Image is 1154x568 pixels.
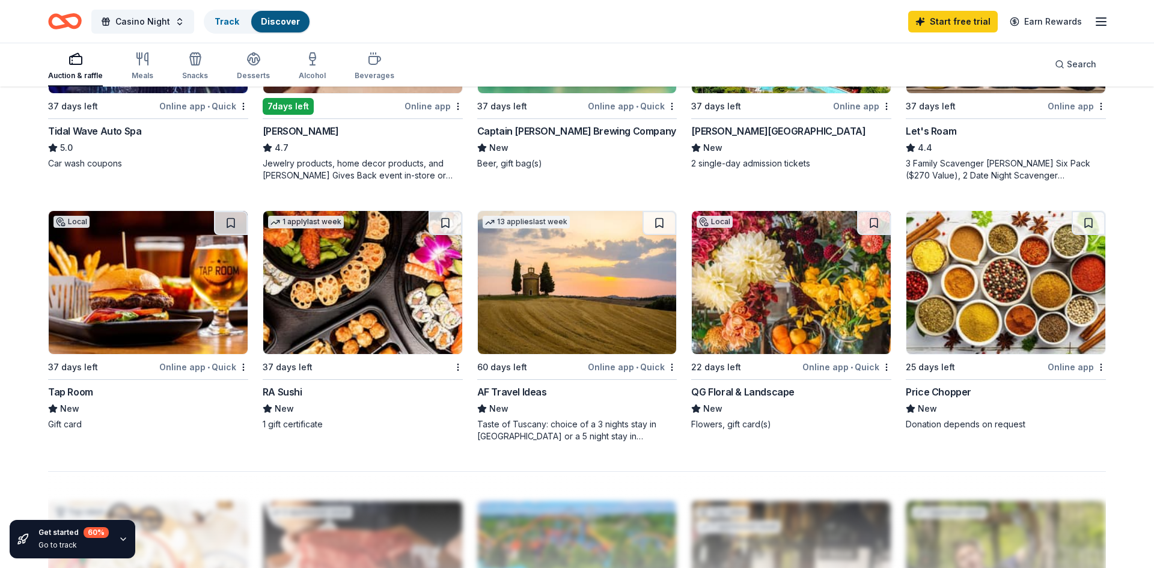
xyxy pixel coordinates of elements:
[48,385,93,399] div: Tap Room
[215,16,239,26] a: Track
[60,402,79,416] span: New
[60,141,73,155] span: 5.0
[588,99,677,114] div: Online app Quick
[48,360,98,374] div: 37 days left
[207,102,210,111] span: •
[489,141,508,155] span: New
[48,418,248,430] div: Gift card
[908,11,998,32] a: Start free trial
[38,540,109,550] div: Go to track
[802,359,891,374] div: Online app Quick
[691,99,741,114] div: 37 days left
[204,10,311,34] button: TrackDiscover
[275,402,294,416] span: New
[263,210,463,430] a: Image for RA Sushi1 applylast week37 days leftRA SushiNew1 gift certificate
[159,359,248,374] div: Online app Quick
[49,211,248,354] img: Image for Tap Room
[489,402,508,416] span: New
[132,71,153,81] div: Meals
[53,216,90,228] div: Local
[636,102,638,111] span: •
[1003,11,1089,32] a: Earn Rewards
[48,157,248,169] div: Car wash coupons
[850,362,853,372] span: •
[703,402,722,416] span: New
[237,71,270,81] div: Desserts
[1067,57,1096,72] span: Search
[268,216,344,228] div: 1 apply last week
[477,418,677,442] div: Taste of Tuscany: choice of a 3 nights stay in [GEOGRAPHIC_DATA] or a 5 night stay in [GEOGRAPHIC...
[1048,359,1106,374] div: Online app
[48,99,98,114] div: 37 days left
[182,47,208,87] button: Snacks
[636,362,638,372] span: •
[483,216,570,228] div: 13 applies last week
[691,157,891,169] div: 2 single-day admission tickets
[48,7,82,35] a: Home
[691,124,865,138] div: [PERSON_NAME][GEOGRAPHIC_DATA]
[263,211,462,354] img: Image for RA Sushi
[261,16,300,26] a: Discover
[84,527,109,538] div: 60 %
[833,99,891,114] div: Online app
[115,14,170,29] span: Casino Night
[207,362,210,372] span: •
[906,124,956,138] div: Let's Roam
[906,360,955,374] div: 25 days left
[477,210,677,442] a: Image for AF Travel Ideas13 applieslast week60 days leftOnline app•QuickAF Travel IdeasNewTaste o...
[906,157,1106,182] div: 3 Family Scavenger [PERSON_NAME] Six Pack ($270 Value), 2 Date Night Scavenger [PERSON_NAME] Two ...
[48,71,103,81] div: Auction & raffle
[906,418,1106,430] div: Donation depends on request
[691,418,891,430] div: Flowers, gift card(s)
[48,124,141,138] div: Tidal Wave Auto Spa
[703,141,722,155] span: New
[263,98,314,115] div: 7 days left
[692,211,891,354] img: Image for QG Floral & Landscape
[477,385,547,399] div: AF Travel Ideas
[159,99,248,114] div: Online app Quick
[918,402,937,416] span: New
[48,47,103,87] button: Auction & raffle
[691,360,741,374] div: 22 days left
[263,418,463,430] div: 1 gift certificate
[237,47,270,87] button: Desserts
[906,385,971,399] div: Price Chopper
[1045,52,1106,76] button: Search
[477,99,527,114] div: 37 days left
[477,360,527,374] div: 60 days left
[477,157,677,169] div: Beer, gift bag(s)
[91,10,194,34] button: Casino Night
[1048,99,1106,114] div: Online app
[132,47,153,87] button: Meals
[691,210,891,430] a: Image for QG Floral & LandscapeLocal22 days leftOnline app•QuickQG Floral & LandscapeNewFlowers, ...
[263,385,302,399] div: RA Sushi
[906,210,1106,430] a: Image for Price Chopper25 days leftOnline appPrice ChopperNewDonation depends on request
[263,157,463,182] div: Jewelry products, home decor products, and [PERSON_NAME] Gives Back event in-store or online (or ...
[355,71,394,81] div: Beverages
[906,211,1105,354] img: Image for Price Chopper
[478,211,677,354] img: Image for AF Travel Ideas
[182,71,208,81] div: Snacks
[275,141,288,155] span: 4.7
[263,360,313,374] div: 37 days left
[48,210,248,430] a: Image for Tap RoomLocal37 days leftOnline app•QuickTap RoomNewGift card
[299,71,326,81] div: Alcohol
[918,141,932,155] span: 4.4
[299,47,326,87] button: Alcohol
[906,99,956,114] div: 37 days left
[697,216,733,228] div: Local
[691,385,795,399] div: QG Floral & Landscape
[405,99,463,114] div: Online app
[477,124,676,138] div: Captain [PERSON_NAME] Brewing Company
[355,47,394,87] button: Beverages
[588,359,677,374] div: Online app Quick
[38,527,109,538] div: Get started
[263,124,339,138] div: [PERSON_NAME]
